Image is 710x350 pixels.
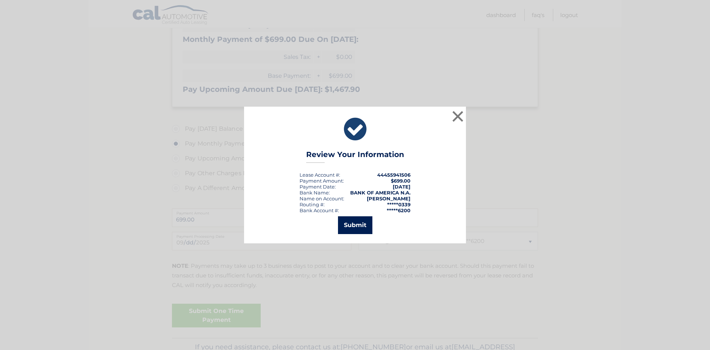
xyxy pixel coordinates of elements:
strong: BANK OF AMERICA N.A. [350,190,410,196]
h3: Review Your Information [306,150,404,163]
span: $699.00 [391,178,410,184]
span: Payment Date [300,184,335,190]
button: × [450,109,465,124]
div: Lease Account #: [300,172,340,178]
div: Name on Account: [300,196,344,201]
button: Submit [338,216,372,234]
div: Bank Name: [300,190,330,196]
span: [DATE] [393,184,410,190]
strong: 44455941506 [377,172,410,178]
div: Routing #: [300,201,325,207]
div: Payment Amount: [300,178,344,184]
div: Bank Account #: [300,207,339,213]
strong: [PERSON_NAME] [367,196,410,201]
div: : [300,184,336,190]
